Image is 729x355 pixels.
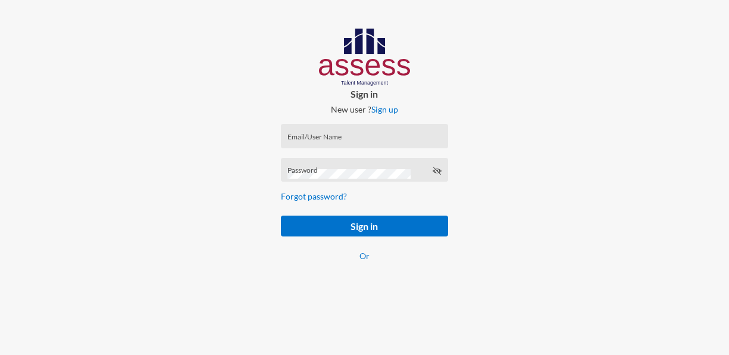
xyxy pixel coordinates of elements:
a: Sign up [371,104,398,114]
a: Forgot password? [281,191,347,201]
p: New user ? [271,104,457,114]
p: Sign in [271,88,457,99]
p: Or [281,251,448,261]
img: AssessLogoo.svg [319,29,410,86]
button: Sign in [281,216,448,236]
